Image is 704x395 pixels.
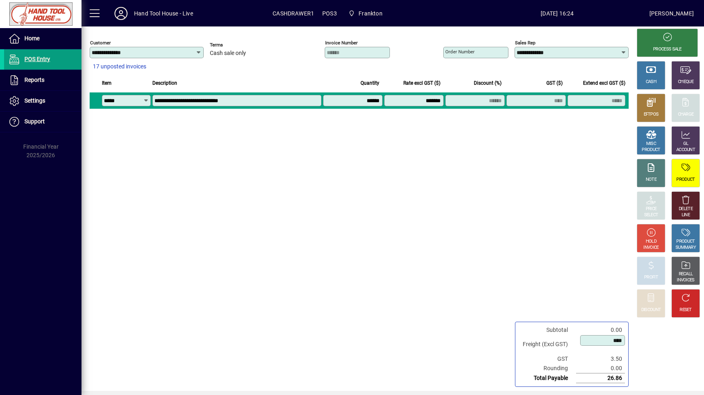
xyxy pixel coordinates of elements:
div: DISCOUNT [641,307,661,313]
td: 3.50 [576,354,625,364]
div: GL [683,141,689,147]
div: PROFIT [644,274,658,281]
span: Frankton [345,6,386,21]
div: INVOICE [643,245,658,251]
mat-label: Invoice number [325,40,358,46]
span: Item [102,79,112,88]
span: [DATE] 16:24 [465,7,649,20]
a: Home [4,29,81,49]
div: Hand Tool House - Live [134,7,193,20]
mat-label: Order number [445,49,475,55]
button: Profile [108,6,134,21]
td: GST [519,354,576,364]
div: SELECT [644,212,658,218]
div: NOTE [646,177,656,183]
td: Freight (Excl GST) [519,335,576,354]
span: Cash sale only [210,50,246,57]
div: MISC [646,141,656,147]
td: 0.00 [576,364,625,373]
td: Rounding [519,364,576,373]
div: INVOICES [677,277,694,283]
a: Reports [4,70,81,90]
div: RESET [680,307,692,313]
span: Extend excl GST ($) [583,79,625,88]
td: 0.00 [576,325,625,335]
div: CHEQUE [678,79,693,85]
span: Home [24,35,40,42]
div: HOLD [646,239,656,245]
span: Support [24,118,45,125]
span: Frankton [359,7,382,20]
span: GST ($) [546,79,563,88]
div: SUMMARY [675,245,696,251]
div: CASH [646,79,656,85]
span: Settings [24,97,45,104]
div: LINE [682,212,690,218]
div: EFTPOS [644,112,659,118]
td: Subtotal [519,325,576,335]
div: PRODUCT [642,147,660,153]
button: 17 unposted invoices [90,59,150,74]
td: 26.86 [576,373,625,383]
span: Quantity [361,79,379,88]
div: PRODUCT [676,239,695,245]
span: Rate excl GST ($) [403,79,440,88]
div: PRODUCT [676,177,695,183]
span: POS3 [322,7,337,20]
span: POS Entry [24,56,50,62]
span: Terms [210,42,259,48]
div: ACCOUNT [676,147,695,153]
div: DELETE [679,206,693,212]
span: CASHDRAWER1 [273,7,314,20]
div: PRICE [646,206,657,212]
a: Settings [4,91,81,111]
span: Discount (%) [474,79,502,88]
a: Support [4,112,81,132]
div: [PERSON_NAME] [649,7,694,20]
span: 17 unposted invoices [93,62,146,71]
div: CHARGE [678,112,694,118]
td: Total Payable [519,373,576,383]
div: RECALL [679,271,693,277]
div: PROCESS SALE [653,46,682,53]
span: Reports [24,77,44,83]
mat-label: Sales rep [515,40,535,46]
span: Description [152,79,177,88]
mat-label: Customer [90,40,111,46]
